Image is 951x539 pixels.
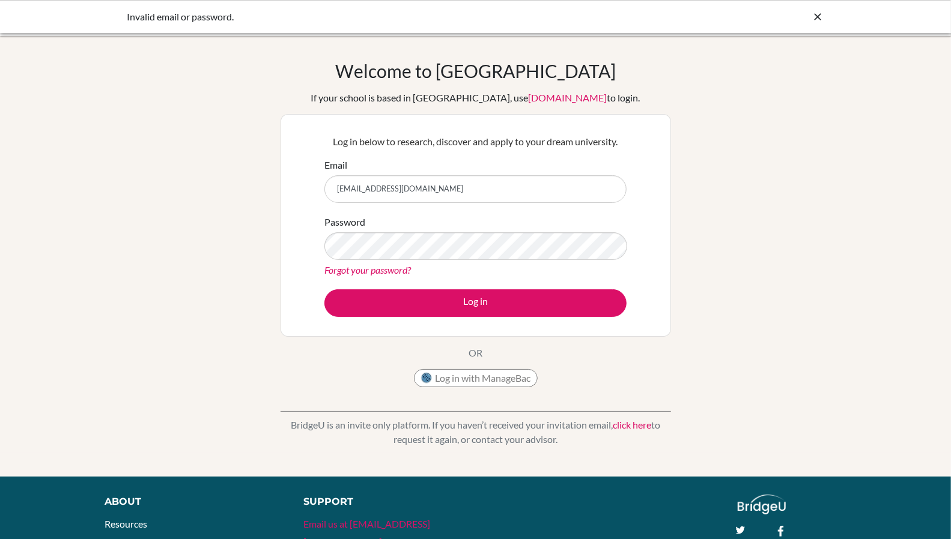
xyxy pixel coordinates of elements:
[469,346,482,360] p: OR
[324,215,365,229] label: Password
[335,60,616,82] h1: Welcome to [GEOGRAPHIC_DATA]
[105,518,147,529] a: Resources
[324,134,627,149] p: Log in below to research, discover and apply to your dream university.
[529,92,607,103] a: [DOMAIN_NAME]
[281,418,671,447] p: BridgeU is an invite only platform. If you haven’t received your invitation email, to request it ...
[414,369,538,387] button: Log in with ManageBac
[613,419,651,430] a: click here
[311,91,640,105] div: If your school is based in [GEOGRAPHIC_DATA], use to login.
[324,264,411,276] a: Forgot your password?
[738,495,786,514] img: logo_white@2x-f4f0deed5e89b7ecb1c2cc34c3e3d731f90f0f143d5ea2071677605dd97b5244.png
[303,495,463,509] div: Support
[127,10,644,24] div: Invalid email or password.
[324,158,347,172] label: Email
[324,289,627,317] button: Log in
[105,495,276,509] div: About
